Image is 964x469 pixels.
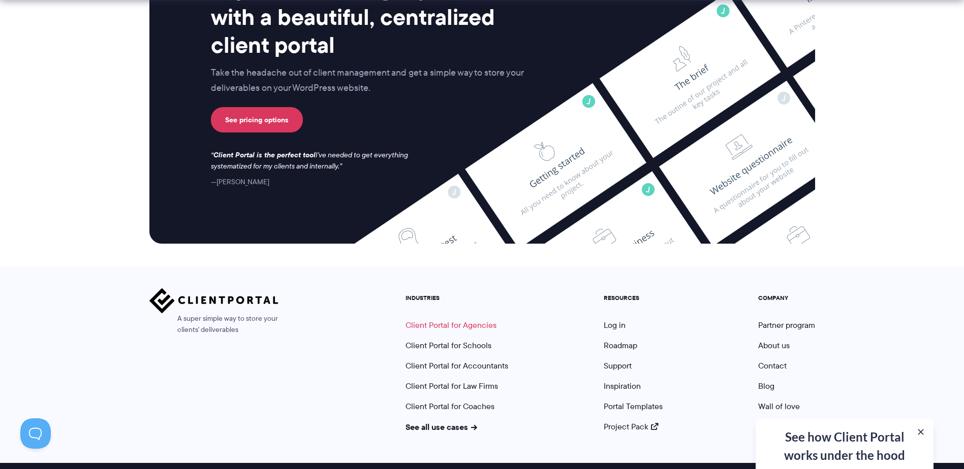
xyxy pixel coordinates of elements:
strong: Client Portal is the perfect tool [213,149,316,160]
a: Client Portal for Law Firms [406,380,498,392]
a: Client Portal for Schools [406,340,491,351]
a: About us [758,340,790,351]
a: Client Portal for Accountants [406,360,508,372]
a: Roadmap [604,340,637,351]
a: Contact [758,360,787,372]
h5: INDUSTRIES [406,294,508,301]
a: Client Portal for Agencies [406,319,496,331]
h5: RESOURCES [604,294,663,301]
a: See all use cases [406,421,478,433]
p: I've needed to get everything systematized for my clients and internally. [211,150,418,172]
cite: [PERSON_NAME] [211,177,269,187]
iframe: Toggle Customer Support [20,418,51,449]
a: Inspiration [604,380,641,392]
p: Take the headache out of client management and get a simple way to store your deliverables on you... [211,65,545,96]
a: Partner program [758,319,815,331]
span: A super simple way to store your clients' deliverables [149,313,278,336]
a: Log in [604,319,626,331]
a: Client Portal for Coaches [406,400,494,412]
a: Wall of love [758,400,800,412]
a: Project Pack [604,421,659,432]
a: Portal Templates [604,400,663,412]
a: Blog [758,380,774,392]
h5: COMPANY [758,294,815,301]
a: See pricing options [211,107,303,132]
a: Support [604,360,632,372]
